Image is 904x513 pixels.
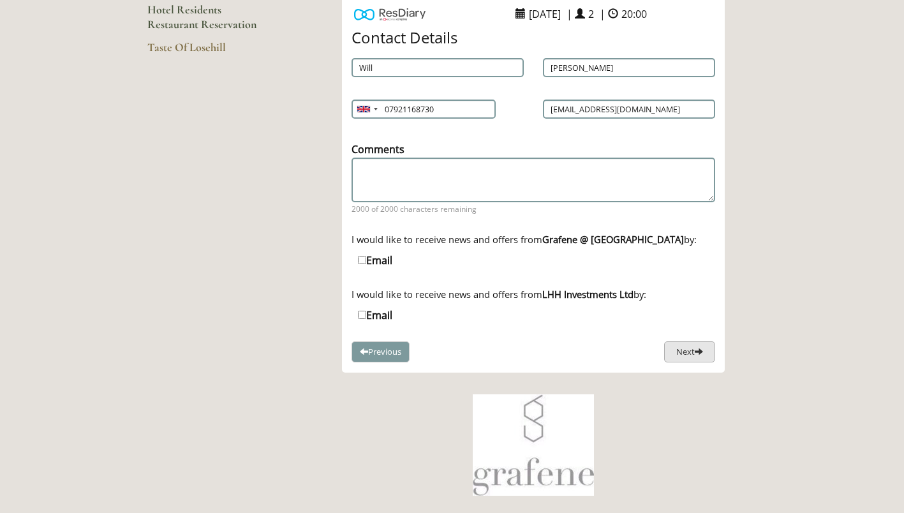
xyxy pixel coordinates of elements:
img: Powered by ResDiary [354,5,426,24]
label: Comments [352,142,404,156]
span: 2 [585,4,597,24]
input: Last Name [543,58,715,77]
input: Email Address [543,100,715,119]
a: Taste Of Losehill [147,40,269,63]
a: Hotel Residents Restaurant Reservation [147,3,269,40]
div: I would like to receive news and offers from by: [352,288,715,301]
span: 20:00 [618,4,650,24]
button: Previous [352,341,410,362]
img: Book a table at Grafene Restaurant @ Losehill [473,394,594,496]
input: Email [358,256,366,264]
div: United Kingdom: +44 [352,100,382,118]
div: I would like to receive news and offers from by: [352,233,715,246]
strong: LHH Investments Ltd [542,288,634,301]
input: First Name [352,58,524,77]
span: [DATE] [526,4,564,24]
strong: Grafene @ [GEOGRAPHIC_DATA] [542,233,684,246]
h4: Contact Details [352,29,715,46]
label: Email [358,253,392,267]
label: Email [358,308,392,322]
span: 2000 of 2000 characters remaining [352,204,715,214]
button: Next [664,341,715,362]
span: | [567,7,572,21]
span: | [600,7,605,21]
input: Email [358,311,366,319]
input: Mobile Number [352,100,496,119]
